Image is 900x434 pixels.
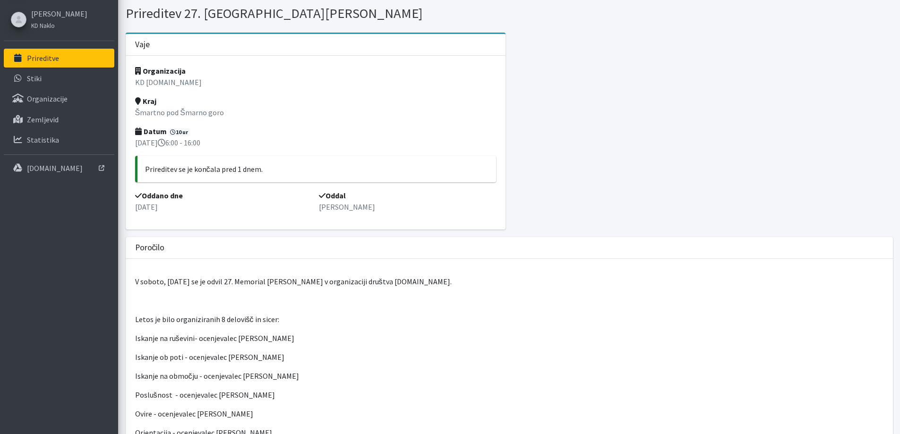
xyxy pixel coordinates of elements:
[4,89,114,108] a: Organizacije
[319,201,496,213] p: [PERSON_NAME]
[4,130,114,149] a: Statistika
[4,69,114,88] a: Stiki
[4,110,114,129] a: Zemljevid
[31,8,87,19] a: [PERSON_NAME]
[135,276,883,287] p: V soboto, [DATE] se je odvil 27. Memorial [PERSON_NAME] v organizaciji društva [DOMAIN_NAME].
[31,19,87,31] a: KD Naklo
[27,135,59,145] p: Statistika
[135,137,497,148] p: [DATE] 6:00 - 16:00
[135,314,883,325] p: Letos je bilo organiziranih 8 delovišč in sicer:
[135,127,167,136] strong: Datum
[135,389,883,400] p: Poslušnost - ocenjevalec [PERSON_NAME]
[135,66,186,76] strong: Organizacija
[27,163,83,173] p: [DOMAIN_NAME]
[135,201,312,213] p: [DATE]
[135,77,497,88] p: KD [DOMAIN_NAME]
[135,96,156,106] strong: Kraj
[4,49,114,68] a: Prireditve
[319,191,346,200] strong: Oddal
[27,53,59,63] p: Prireditve
[4,159,114,178] a: [DOMAIN_NAME]
[135,40,150,50] h3: Vaje
[135,370,883,382] p: Iskanje na območju - ocenjevalec [PERSON_NAME]
[31,22,55,29] small: KD Naklo
[168,128,191,136] span: 10 ur
[135,243,165,253] h3: Poročilo
[135,332,883,344] p: Iskanje na ruševini- ocenjevalec [PERSON_NAME]
[126,5,506,22] h1: Prireditev 27. [GEOGRAPHIC_DATA][PERSON_NAME]
[145,163,489,175] p: Prireditev se je končala pred 1 dnem.
[135,408,883,419] p: Ovire - ocenjevalec [PERSON_NAME]
[135,351,883,363] p: Iskanje ob poti - ocenjevalec [PERSON_NAME]
[27,74,42,83] p: Stiki
[135,107,497,118] p: Šmartno pod Šmarno goro
[27,115,59,124] p: Zemljevid
[27,94,68,103] p: Organizacije
[135,191,183,200] strong: Oddano dne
